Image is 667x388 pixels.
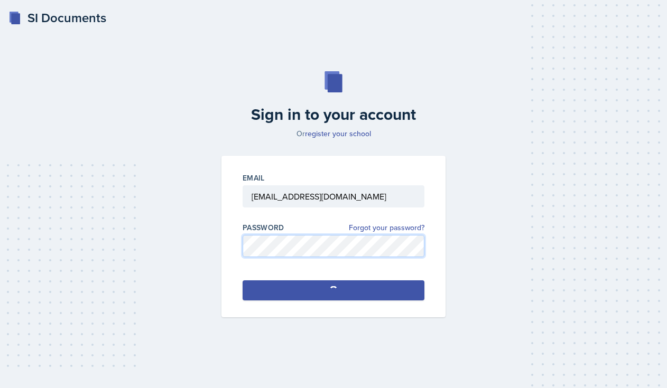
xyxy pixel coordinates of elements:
a: Forgot your password? [349,222,424,233]
input: Email [243,185,424,207]
a: SI Documents [8,8,106,27]
p: Or [215,128,452,139]
a: register your school [305,128,371,139]
label: Password [243,222,284,233]
h2: Sign in to your account [215,105,452,124]
label: Email [243,173,265,183]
